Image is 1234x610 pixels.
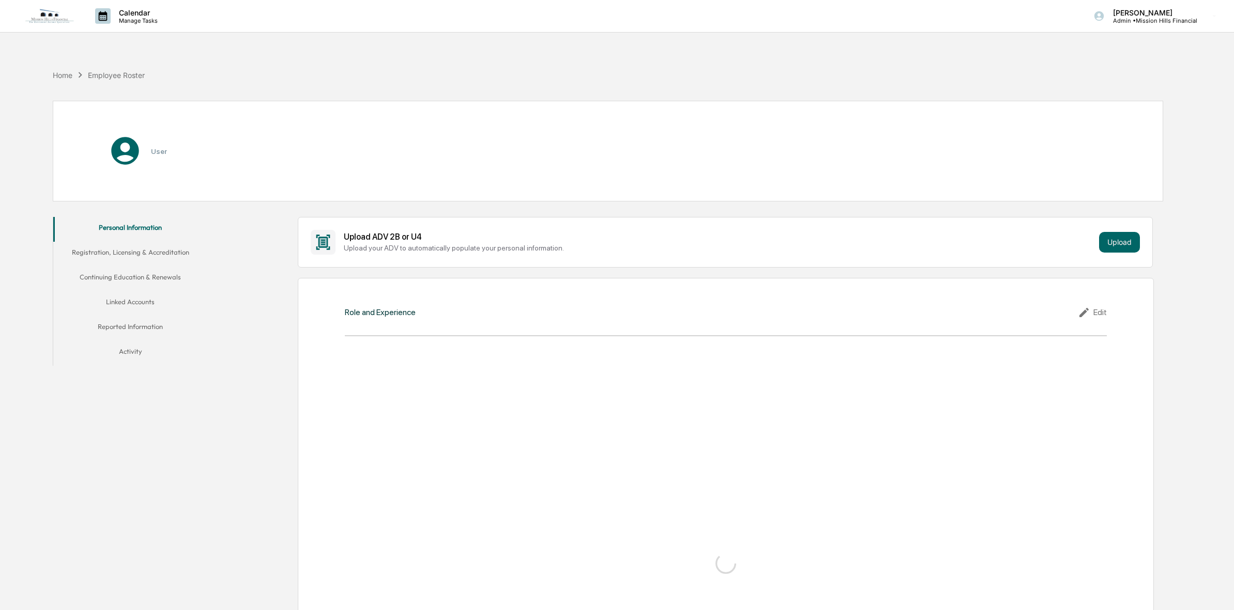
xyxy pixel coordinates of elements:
div: Home [53,71,72,80]
button: Reported Information [53,316,208,341]
div: Edit [1078,306,1107,319]
button: Continuing Education & Renewals [53,267,208,291]
img: logo [25,8,74,24]
button: Linked Accounts [53,291,208,316]
button: Upload [1099,232,1140,253]
div: Role and Experience [345,307,416,317]
button: Registration, Licensing & Accreditation [53,242,208,267]
h3: User [151,147,167,155]
button: Activity [53,341,208,366]
button: Personal Information [53,217,208,242]
div: Employee Roster [88,71,145,80]
div: Upload ADV 2B or U4 [344,232,1095,242]
div: Upload your ADV to automatically populate your personal information. [344,244,1095,252]
p: [PERSON_NAME] [1105,8,1197,17]
p: Calendar [111,8,163,17]
p: Manage Tasks [111,17,163,24]
p: Admin • Mission Hills Financial [1105,17,1197,24]
div: secondary tabs example [53,217,208,366]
